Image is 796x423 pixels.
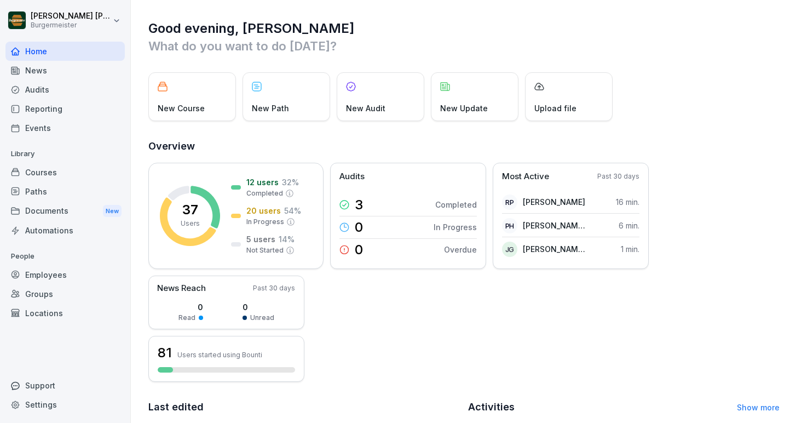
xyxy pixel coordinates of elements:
[468,399,515,415] h2: Activities
[284,205,301,216] p: 54 %
[5,201,125,221] div: Documents
[339,170,365,183] p: Audits
[5,99,125,118] a: Reporting
[619,220,639,231] p: 6 min.
[534,102,576,114] p: Upload file
[346,102,385,114] p: New Audit
[246,233,275,245] p: 5 users
[5,182,125,201] a: Paths
[246,245,284,255] p: Not Started
[158,102,205,114] p: New Course
[434,221,477,233] p: In Progress
[616,196,639,208] p: 16 min.
[103,205,122,218] div: New
[31,21,111,29] p: Burgermeister
[5,145,125,163] p: Library
[5,42,125,61] a: Home
[5,61,125,80] a: News
[502,218,517,233] div: PH
[502,170,549,183] p: Most Active
[523,220,586,231] p: [PERSON_NAME] [PERSON_NAME]
[444,244,477,255] p: Overdue
[250,313,274,323] p: Unread
[597,172,639,181] p: Past 30 days
[5,304,125,323] a: Locations
[148,37,780,55] p: What do you want to do [DATE]?
[31,12,111,21] p: [PERSON_NAME] [PERSON_NAME]
[5,395,125,414] a: Settings
[5,80,125,99] a: Audits
[279,233,295,245] p: 14 %
[737,403,780,412] a: Show more
[282,176,299,188] p: 32 %
[253,283,295,293] p: Past 30 days
[355,221,363,234] p: 0
[148,139,780,154] h2: Overview
[246,217,284,227] p: In Progress
[246,205,281,216] p: 20 users
[148,399,460,415] h2: Last edited
[5,221,125,240] a: Automations
[157,282,206,295] p: News Reach
[252,102,289,114] p: New Path
[440,102,488,114] p: New Update
[5,248,125,265] p: People
[5,376,125,395] div: Support
[5,201,125,221] a: DocumentsNew
[5,118,125,138] a: Events
[177,351,262,359] p: Users started using Bounti
[181,219,200,228] p: Users
[178,301,203,313] p: 0
[246,188,283,198] p: Completed
[355,198,363,211] p: 3
[523,196,585,208] p: [PERSON_NAME]
[435,199,477,210] p: Completed
[523,243,586,255] p: [PERSON_NAME] [PERSON_NAME]
[5,163,125,182] a: Courses
[5,284,125,304] a: Groups
[148,20,780,37] h1: Good evening, [PERSON_NAME]
[158,344,172,362] h3: 81
[178,313,195,323] p: Read
[502,195,517,210] div: RP
[621,243,639,255] p: 1 min.
[5,265,125,284] a: Employees
[246,176,279,188] p: 12 users
[502,242,517,257] div: JG
[355,243,363,256] p: 0
[182,203,198,216] p: 37
[243,301,274,313] p: 0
